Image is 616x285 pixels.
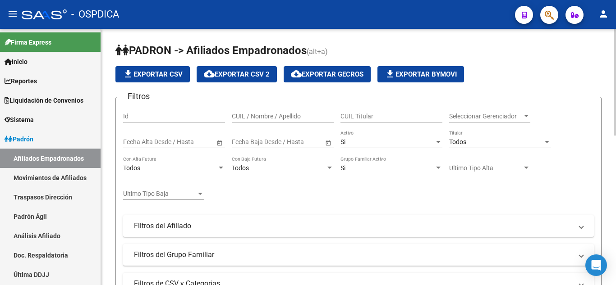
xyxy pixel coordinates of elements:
span: Seleccionar Gerenciador [449,113,522,120]
mat-icon: file_download [123,68,133,79]
span: Si [340,138,345,145]
span: Si [340,164,345,172]
input: Fecha fin [164,138,208,146]
mat-icon: menu [7,9,18,19]
button: Exportar GECROS [284,66,371,82]
button: Exportar CSV [115,66,190,82]
span: Sistema [5,115,34,125]
div: Open Intercom Messenger [585,254,607,276]
mat-panel-title: Filtros del Grupo Familiar [134,250,572,260]
mat-expansion-panel-header: Filtros del Grupo Familiar [123,244,594,266]
span: Exportar GECROS [291,70,363,78]
span: Todos [449,138,466,145]
span: (alt+a) [307,47,328,56]
button: Open calendar [323,138,333,147]
span: Exportar Bymovi [385,70,457,78]
button: Exportar CSV 2 [197,66,277,82]
span: Padrón [5,134,33,144]
mat-panel-title: Filtros del Afiliado [134,221,572,231]
mat-icon: person [598,9,609,19]
input: Fecha inicio [123,138,156,146]
mat-icon: cloud_download [291,68,302,79]
mat-icon: cloud_download [204,68,215,79]
input: Fecha inicio [232,138,265,146]
span: Ultimo Tipo Baja [123,190,196,198]
span: Todos [232,164,249,172]
span: - OSPDICA [71,5,119,24]
span: PADRON -> Afiliados Empadronados [115,44,307,57]
span: Firma Express [5,37,51,47]
span: Exportar CSV [123,70,183,78]
button: Exportar Bymovi [377,66,464,82]
mat-expansion-panel-header: Filtros del Afiliado [123,215,594,237]
span: Exportar CSV 2 [204,70,270,78]
span: Ultimo Tipo Alta [449,164,522,172]
span: Inicio [5,57,28,67]
button: Open calendar [215,138,224,147]
h3: Filtros [123,90,154,103]
span: Liquidación de Convenios [5,95,83,105]
mat-icon: file_download [385,68,395,79]
span: Reportes [5,76,37,86]
input: Fecha fin [272,138,317,146]
span: Todos [123,164,140,172]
